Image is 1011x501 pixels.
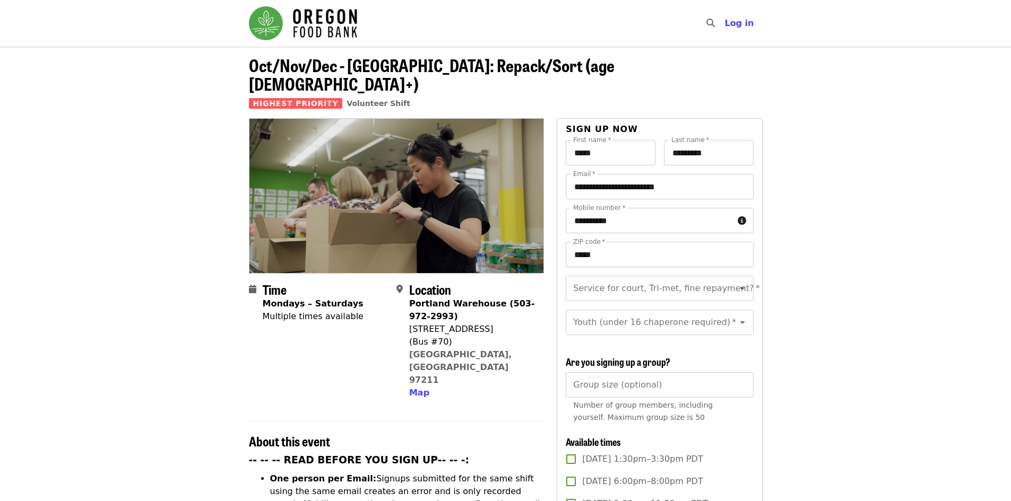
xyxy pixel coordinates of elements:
span: [DATE] 6:00pm–8:00pm PDT [582,475,703,488]
strong: Portland Warehouse (503-972-2993) [409,298,535,321]
input: First name [566,140,655,165]
span: Map [409,388,429,398]
input: Mobile number [566,208,733,233]
strong: -- -- -- READ BEFORE YOU SIGN UP-- -- -: [249,454,470,465]
span: About this event [249,432,330,450]
img: Oct/Nov/Dec - Portland: Repack/Sort (age 8+) organized by Oregon Food Bank [249,119,544,273]
input: Last name [664,140,754,165]
label: Email [573,171,595,177]
input: [object Object] [566,372,753,398]
button: Open [735,281,750,296]
label: First name [573,137,611,143]
span: Log in [724,18,754,28]
span: Highest Priority [249,98,343,109]
strong: Mondays – Saturdays [263,298,364,309]
label: Mobile number [573,205,625,211]
button: Open [735,315,750,330]
div: [STREET_ADDRESS] [409,323,535,336]
span: Are you signing up a group? [566,355,670,368]
button: Map [409,386,429,399]
button: Log in [716,13,762,34]
a: Volunteer Shift [347,99,410,108]
span: [DATE] 1:30pm–3:30pm PDT [582,453,703,465]
input: ZIP code [566,242,753,267]
a: [GEOGRAPHIC_DATA], [GEOGRAPHIC_DATA] 97211 [409,349,512,385]
input: Email [566,174,753,199]
span: Available times [566,435,621,449]
span: Oct/Nov/Dec - [GEOGRAPHIC_DATA]: Repack/Sort (age [DEMOGRAPHIC_DATA]+) [249,52,615,96]
span: Location [409,280,451,298]
label: ZIP code [573,239,605,245]
span: Number of group members, including yourself. Maximum group size is 50 [573,401,713,421]
span: Time [263,280,287,298]
i: map-marker-alt icon [396,284,403,294]
label: Last name [671,137,709,143]
div: (Bus #70) [409,336,535,348]
i: circle-info icon [738,216,746,226]
strong: One person per Email: [270,473,377,484]
input: Search [721,11,730,36]
i: calendar icon [249,284,256,294]
i: search icon [706,18,715,28]
span: Sign up now [566,124,638,134]
div: Multiple times available [263,310,364,323]
img: Oregon Food Bank - Home [249,6,357,40]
